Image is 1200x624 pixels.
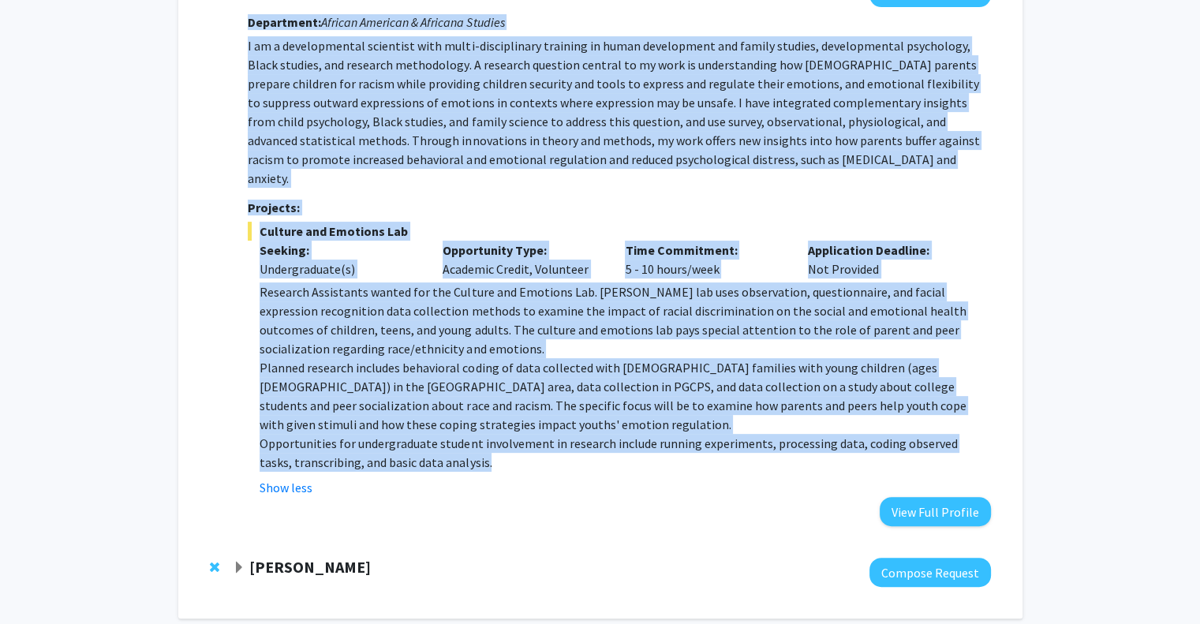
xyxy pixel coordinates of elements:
button: Show less [260,478,312,497]
strong: [PERSON_NAME] [249,557,371,577]
p: Time Commitment: [625,241,784,260]
i: African American & Africana Studies [321,14,504,30]
span: Remove Isabel Sierra from bookmarks [210,561,219,574]
button: View Full Profile [880,497,991,526]
iframe: Chat [12,553,67,612]
p: I am a developmental scientist with multi-disciplinary training in human development and family s... [248,36,990,188]
p: Opportunities for undergraduate student involvement in research include running experiments, proc... [260,434,990,472]
div: Not Provided [796,241,979,278]
p: Opportunity Type: [443,241,602,260]
div: Undergraduate(s) [260,260,419,278]
span: Culture and Emotions Lab [248,222,990,241]
p: Application Deadline: [808,241,967,260]
div: 5 - 10 hours/week [613,241,796,278]
p: Research Assistants wanted for the Culture and Emotions Lab. [PERSON_NAME] lab uses observation, ... [260,282,990,358]
button: Compose Request to Isabel Sierra [869,558,991,587]
strong: Projects: [248,200,300,215]
span: Expand Isabel Sierra Bookmark [233,562,245,574]
p: Planned research includes behavioral coding of data collected with [DEMOGRAPHIC_DATA] families wi... [260,358,990,434]
div: Academic Credit, Volunteer [431,241,614,278]
p: Seeking: [260,241,419,260]
strong: Department: [248,14,321,30]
